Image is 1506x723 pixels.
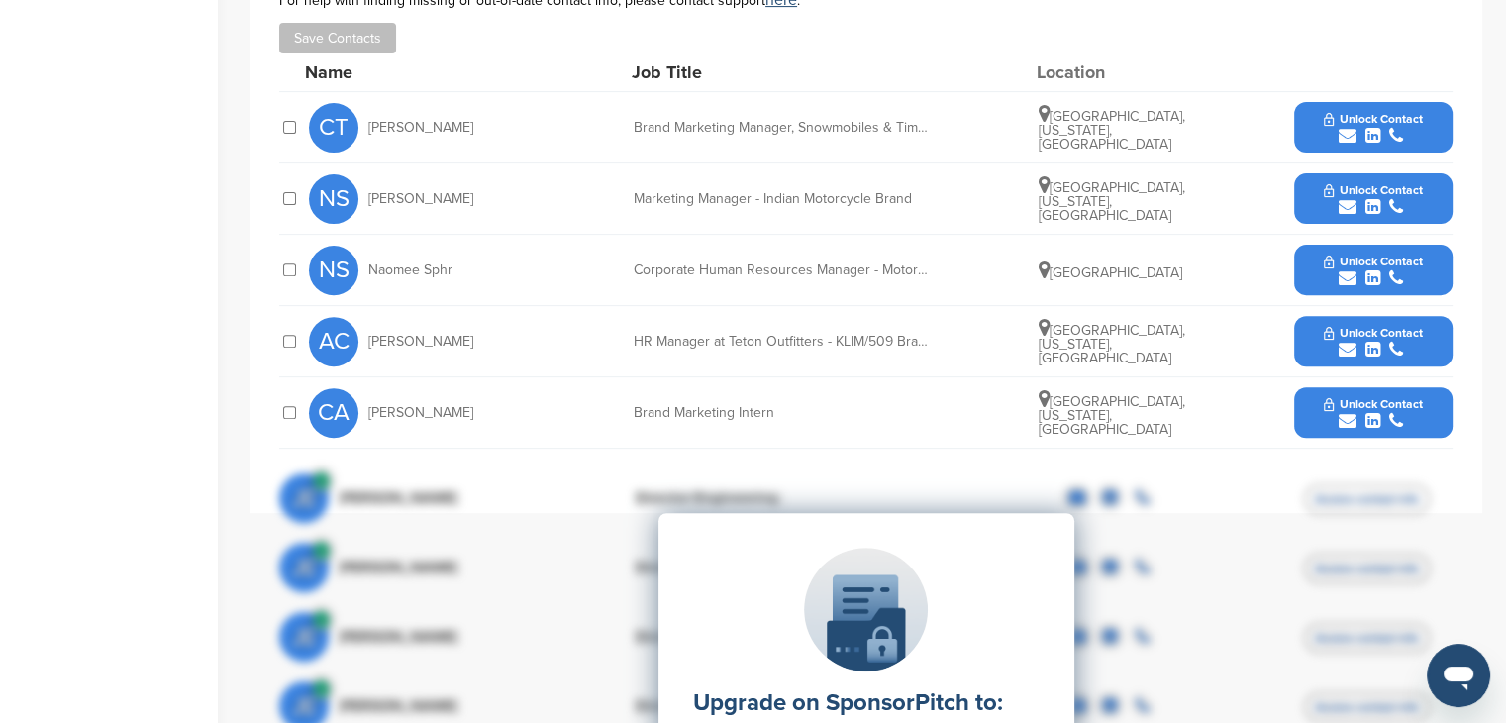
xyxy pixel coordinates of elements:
[634,406,931,420] div: Brand Marketing Intern
[1324,255,1422,268] span: Unlock Contact
[368,121,473,135] span: [PERSON_NAME]
[309,174,358,224] span: NS
[1324,112,1422,126] span: Unlock Contact
[309,103,358,153] span: CT
[368,406,473,420] span: [PERSON_NAME]
[634,121,931,135] div: Brand Marketing Manager, Snowmobiles & Timbersled
[1427,644,1490,707] iframe: Button to launch messaging window
[693,688,1003,717] label: Upgrade on SponsorPitch to:
[1300,98,1446,157] button: Unlock Contact
[1300,169,1446,229] button: Unlock Contact
[368,192,473,206] span: [PERSON_NAME]
[1039,264,1182,281] span: [GEOGRAPHIC_DATA]
[309,246,358,295] span: NS
[634,263,931,277] div: Corporate Human Resources Manager - Motorcycles (Indian and Slingshot Brands)
[1300,383,1446,443] button: Unlock Contact
[1300,312,1446,371] button: Unlock Contact
[634,192,931,206] div: Marketing Manager - Indian Motorcycle Brand
[368,335,473,349] span: [PERSON_NAME]
[368,263,452,277] span: Naomee Sphr
[1300,241,1446,300] button: Unlock Contact
[309,317,358,366] span: AC
[634,335,931,349] div: HR Manager at Teton Outfitters - KLIM/509 Brands
[1039,393,1185,438] span: [GEOGRAPHIC_DATA], [US_STATE], [GEOGRAPHIC_DATA]
[309,388,358,438] span: CA
[1324,397,1422,411] span: Unlock Contact
[1037,63,1185,81] div: Location
[1324,326,1422,340] span: Unlock Contact
[1039,322,1185,366] span: [GEOGRAPHIC_DATA], [US_STATE], [GEOGRAPHIC_DATA]
[1324,183,1422,197] span: Unlock Contact
[279,23,396,53] button: Save Contacts
[305,63,523,81] div: Name
[1039,179,1185,224] span: [GEOGRAPHIC_DATA], [US_STATE], [GEOGRAPHIC_DATA]
[1039,108,1185,153] span: [GEOGRAPHIC_DATA], [US_STATE], [GEOGRAPHIC_DATA]
[632,63,929,81] div: Job Title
